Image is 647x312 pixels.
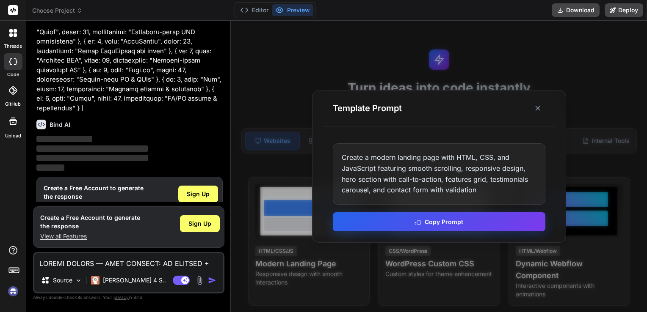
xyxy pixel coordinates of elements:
[333,212,545,231] button: Copy Prompt
[40,232,140,241] p: View all Features
[237,4,272,16] button: Editor
[32,6,83,15] span: Choose Project
[36,145,148,152] span: ‌
[6,284,20,298] img: signin
[103,276,166,285] p: [PERSON_NAME] 4 S..
[5,132,21,140] label: Upload
[36,136,92,142] span: ‌
[195,276,205,285] img: attachment
[4,43,22,50] label: threads
[36,155,148,161] span: ‌
[53,276,72,285] p: Source
[187,190,210,198] span: Sign Up
[7,71,19,78] label: code
[333,102,402,114] h3: Template Prompt
[75,277,82,284] img: Pick Models
[91,276,100,285] img: Claude 4 Sonnet
[50,120,70,129] h6: Bind AI
[36,164,64,171] span: ‌
[44,184,144,201] h1: Create a Free Account to generate the response
[113,295,129,300] span: privacy
[552,3,600,17] button: Download
[208,276,216,285] img: icon
[33,293,224,301] p: Always double-check its answers. Your in Bind
[333,143,545,204] div: Create a modern landing page with HTML, CSS, and JavaScript featuring smooth scrolling, responsiv...
[5,101,21,108] label: GitHub
[40,213,140,230] h1: Create a Free Account to generate the response
[605,3,643,17] button: Deploy
[188,219,211,228] span: Sign Up
[272,4,313,16] button: Preview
